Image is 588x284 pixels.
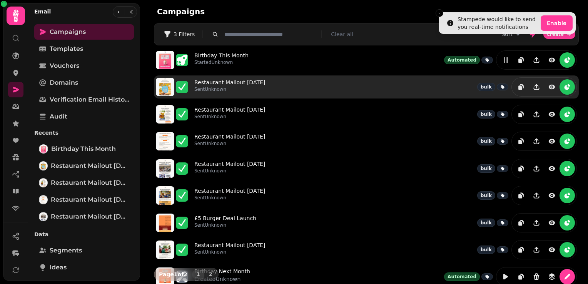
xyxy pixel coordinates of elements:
[40,196,47,204] img: Restaurant Mailout July 31st
[40,145,47,153] img: Birthday This Month
[194,86,265,92] p: Sent Unknown
[529,107,544,122] button: Share campaign preview
[194,52,249,68] a: Birthday This MonthStartedUnknown
[529,52,544,68] button: Share campaign preview
[50,95,129,104] span: Verification email history
[34,92,134,107] a: Verification email history
[34,209,134,224] a: Restaurant Mailout July 24thRestaurant Mailout [DATE]
[444,56,480,64] div: Automated
[156,186,174,205] img: aHR0cHM6Ly9zdGFtcGVkZS1zZXJ2aWNlLXByb2QtdGVtcGxhdGUtcHJldmlld3MuczMuZXUtd2VzdC0xLmFtYXpvbmF3cy5jb...
[560,188,575,203] button: reports
[477,219,495,227] div: bulk
[544,134,560,149] button: view
[157,6,305,17] h2: Campaigns
[458,15,538,31] div: Stampede would like to send you real-time notifications
[194,79,265,95] a: Restaurant Mailout [DATE]SentUnknown
[156,51,174,69] img: aHR0cHM6Ly9zdGFtcGVkZS1zZXJ2aWNlLXByb2QtdGVtcGxhdGUtcHJldmlld3MuczMuZXUtd2VzdC0xLmFtYXpvbmF3cy5jb...
[541,15,573,31] button: Enable
[544,107,560,122] button: view
[529,215,544,231] button: Share campaign preview
[50,112,67,121] span: Audit
[194,160,265,177] a: Restaurant Mailout [DATE]SentUnknown
[34,260,134,275] a: Ideas
[560,161,575,176] button: reports
[156,271,190,278] p: Page 1 of 2
[34,109,134,124] a: Audit
[192,270,217,279] nav: Pagination
[50,44,83,53] span: Templates
[194,249,265,255] p: Sent Unknown
[194,275,250,283] p: Created Unknown
[544,188,560,203] button: view
[436,9,443,17] button: Close toast
[194,222,256,228] p: Sent Unknown
[477,164,495,173] div: bulk
[34,158,134,174] a: Restaurant Mailout Aug 13thRestaurant Mailout [DATE]
[513,161,529,176] button: duplicate
[544,242,560,257] button: view
[529,161,544,176] button: Share campaign preview
[194,114,265,120] p: Sent Unknown
[156,132,174,150] img: aHR0cHM6Ly9zdGFtcGVkZS1zZXJ2aWNlLXByb2QtdGVtcGxhdGUtcHJldmlld3MuczMuZXUtd2VzdC0xLmFtYXpvbmF3cy5jb...
[444,272,480,281] div: Automated
[544,79,560,95] button: view
[501,30,522,38] button: Sort
[34,227,134,241] p: Data
[156,159,174,178] img: aHR0cHM6Ly9zdGFtcGVkZS1zZXJ2aWNlLXByb2QtdGVtcGxhdGUtcHJldmlld3MuczMuZXUtd2VzdC0xLmFtYXpvbmF3cy5jb...
[477,137,495,145] div: bulk
[513,79,529,95] button: duplicate
[40,179,47,187] img: Restaurant Mailout Aug 7th
[513,188,529,203] button: duplicate
[544,161,560,176] button: view
[195,272,201,277] span: 1
[529,188,544,203] button: Share campaign preview
[34,175,134,190] a: Restaurant Mailout Aug 7thRestaurant Mailout [DATE]
[51,195,129,204] span: Restaurant Mailout [DATE]
[50,27,86,37] span: Campaigns
[156,105,174,124] img: aHR0cHM6Ly9zdGFtcGVkZS1zZXJ2aWNlLXByb2QtdGVtcGxhdGUtcHJldmlld3MuczMuZXUtd2VzdC0xLmFtYXpvbmF3cy5jb...
[477,83,495,91] div: bulk
[194,195,265,201] p: Sent Unknown
[34,192,134,207] a: Restaurant Mailout July 31stRestaurant Mailout [DATE]
[157,28,201,40] button: 3 Filters
[192,270,204,279] button: 1
[560,215,575,231] button: reports
[194,241,265,258] a: Restaurant Mailout [DATE]SentUnknown
[560,52,575,68] button: reports
[529,79,544,95] button: Share campaign preview
[34,58,134,74] a: Vouchers
[560,107,575,122] button: reports
[477,246,495,254] div: bulk
[513,52,529,68] button: duplicate
[194,59,249,65] p: Started Unknown
[50,263,67,272] span: Ideas
[546,32,564,37] span: Create
[34,75,134,90] a: Domains
[529,242,544,257] button: Share campaign preview
[50,61,79,70] span: Vouchers
[51,144,116,154] span: Birthday This Month
[34,243,134,258] a: Segments
[34,24,134,40] a: Campaigns
[194,140,265,147] p: Sent Unknown
[513,215,529,231] button: duplicate
[477,110,495,119] div: bulk
[194,106,265,123] a: Restaurant Mailout [DATE]SentUnknown
[194,214,256,231] a: £5 Burger Deal LaunchSentUnknown
[513,242,529,257] button: duplicate
[529,134,544,149] button: Share campaign preview
[34,8,51,15] h2: Email
[194,168,265,174] p: Sent Unknown
[331,30,353,38] button: Clear all
[513,107,529,122] button: duplicate
[51,212,129,221] span: Restaurant Mailout [DATE]
[560,79,575,95] button: reports
[204,270,217,279] button: 2
[560,242,575,257] button: reports
[40,213,47,221] img: Restaurant Mailout July 24th
[498,52,513,68] button: edit
[174,32,195,37] span: 3 Filters
[34,126,134,140] p: Recents
[544,52,560,68] button: view
[40,162,47,170] img: Restaurant Mailout Aug 13th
